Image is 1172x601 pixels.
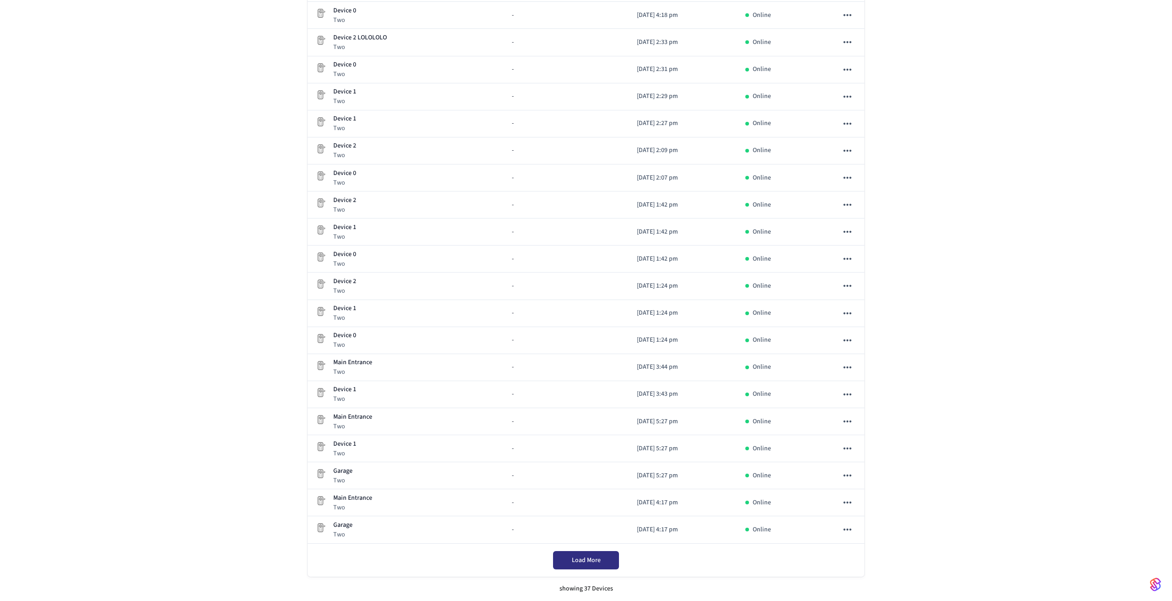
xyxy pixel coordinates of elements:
p: [DATE] 2:27 pm [637,119,731,128]
p: Main Entrance [333,493,372,503]
p: Online [753,11,771,20]
p: Device 0 [333,331,356,340]
p: Two [333,124,356,133]
img: Placeholder Lock Image [315,8,326,19]
p: [DATE] 5:27 pm [637,444,731,453]
span: - [512,92,514,101]
img: Placeholder Lock Image [315,35,326,46]
p: Two [333,476,353,485]
span: - [512,173,514,183]
p: Two [333,286,356,295]
p: Online [753,119,771,128]
p: Online [753,308,771,318]
button: Load More [553,551,619,569]
p: Online [753,498,771,508]
p: Two [333,205,356,214]
p: [DATE] 1:24 pm [637,308,731,318]
p: [DATE] 2:31 pm [637,65,731,74]
span: - [512,146,514,155]
p: [DATE] 4:17 pm [637,525,731,535]
p: [DATE] 4:18 pm [637,11,731,20]
p: [DATE] 1:42 pm [637,227,731,237]
span: - [512,362,514,372]
p: [DATE] 5:27 pm [637,417,731,426]
p: Online [753,335,771,345]
p: Two [333,340,356,350]
p: Device 1 [333,87,356,97]
img: Placeholder Lock Image [315,414,326,425]
img: Placeholder Lock Image [315,224,326,235]
p: Device 0 [333,169,356,178]
img: Placeholder Lock Image [315,197,326,208]
p: Online [753,417,771,426]
p: Online [753,38,771,47]
img: Placeholder Lock Image [315,360,326,371]
p: Device 2 [333,277,356,286]
p: Main Entrance [333,412,372,422]
span: - [512,38,514,47]
span: - [512,525,514,535]
p: Two [333,178,356,187]
p: Online [753,254,771,264]
p: Two [333,367,372,377]
p: Online [753,173,771,183]
span: - [512,389,514,399]
img: Placeholder Lock Image [315,441,326,452]
p: Two [333,97,356,106]
img: Placeholder Lock Image [315,279,326,290]
img: Placeholder Lock Image [315,116,326,127]
p: Online [753,525,771,535]
img: Placeholder Lock Image [315,468,326,479]
p: Two [333,503,372,512]
p: Device 1 [333,223,356,232]
span: - [512,281,514,291]
p: Garage [333,466,353,476]
p: [DATE] 4:17 pm [637,498,731,508]
p: [DATE] 5:27 pm [637,471,731,481]
p: Two [333,449,356,458]
p: Two [333,259,356,268]
p: Online [753,389,771,399]
img: Placeholder Lock Image [315,387,326,398]
p: [DATE] 1:42 pm [637,200,731,210]
span: - [512,227,514,237]
p: Device 0 [333,250,356,259]
p: Two [333,43,387,52]
img: Placeholder Lock Image [315,306,326,317]
img: Placeholder Lock Image [315,251,326,262]
p: Two [333,394,356,404]
img: Placeholder Lock Image [315,333,326,344]
p: Device 2 [333,196,356,205]
span: Load More [572,556,601,565]
p: [DATE] 3:43 pm [637,389,731,399]
p: Two [333,70,356,79]
p: [DATE] 1:24 pm [637,335,731,345]
p: Online [753,362,771,372]
p: Garage [333,520,353,530]
p: [DATE] 2:33 pm [637,38,731,47]
span: - [512,254,514,264]
span: - [512,119,514,128]
p: Online [753,146,771,155]
p: [DATE] 1:42 pm [637,254,731,264]
p: [DATE] 2:07 pm [637,173,731,183]
p: Device 1 [333,114,356,124]
p: Online [753,281,771,291]
span: - [512,417,514,426]
p: Online [753,92,771,101]
img: Placeholder Lock Image [315,495,326,506]
p: Device 1 [333,439,356,449]
span: - [512,335,514,345]
p: Online [753,471,771,481]
p: Device 0 [333,6,356,16]
img: Placeholder Lock Image [315,89,326,100]
span: - [512,444,514,453]
p: [DATE] 3:44 pm [637,362,731,372]
img: Placeholder Lock Image [315,522,326,533]
img: Placeholder Lock Image [315,143,326,154]
p: Two [333,16,356,25]
img: Placeholder Lock Image [315,170,326,181]
p: [DATE] 2:29 pm [637,92,731,101]
div: showing 37 Devices [308,577,864,601]
p: Two [333,530,353,539]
